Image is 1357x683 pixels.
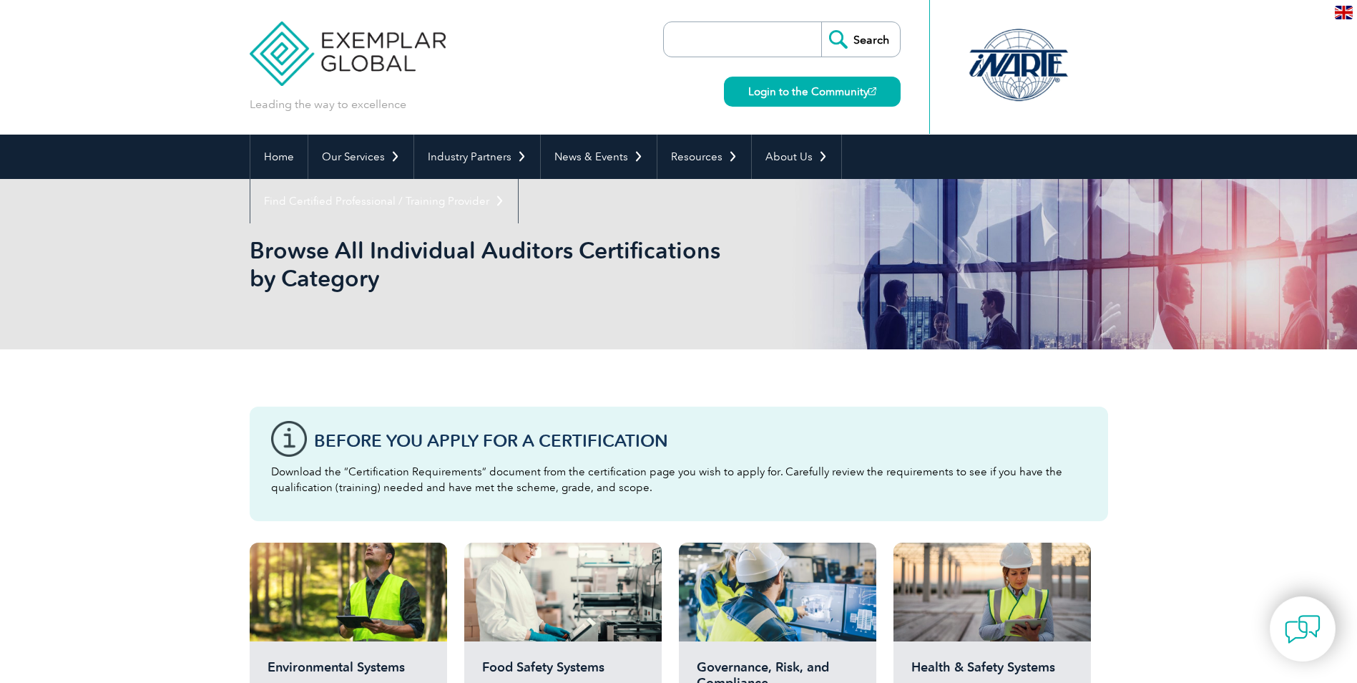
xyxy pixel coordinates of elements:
[250,236,799,292] h1: Browse All Individual Auditors Certifications by Category
[308,135,413,179] a: Our Services
[250,135,308,179] a: Home
[752,135,841,179] a: About Us
[1335,6,1353,19] img: en
[1285,611,1321,647] img: contact-chat.png
[541,135,657,179] a: News & Events
[868,87,876,95] img: open_square.png
[271,464,1087,495] p: Download the “Certification Requirements” document from the certification page you wish to apply ...
[414,135,540,179] a: Industry Partners
[250,179,518,223] a: Find Certified Professional / Training Provider
[657,135,751,179] a: Resources
[314,432,1087,450] h3: Before You Apply For a Certification
[821,22,900,57] input: Search
[724,77,901,107] a: Login to the Community
[250,97,406,112] p: Leading the way to excellence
